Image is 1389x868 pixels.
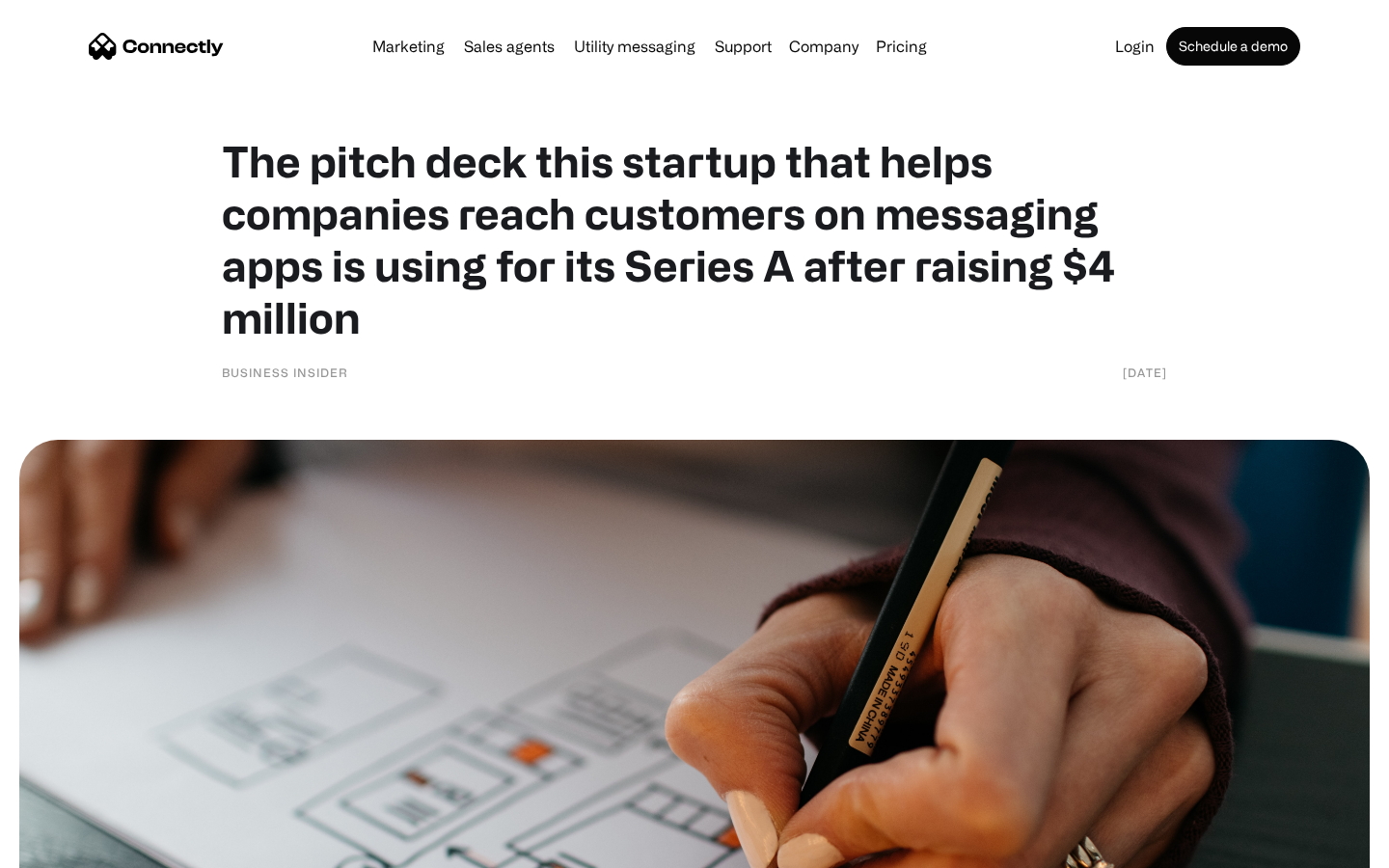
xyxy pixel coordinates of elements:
[19,834,116,861] aside: Language selected: English
[39,834,116,861] ul: Language list
[707,39,779,54] a: Support
[456,39,562,54] a: Sales agents
[868,39,935,54] a: Pricing
[1107,39,1162,54] a: Login
[1166,27,1300,66] a: Schedule a demo
[222,363,348,382] div: Business Insider
[789,33,858,60] div: Company
[365,39,452,54] a: Marketing
[566,39,703,54] a: Utility messaging
[1123,363,1167,382] div: [DATE]
[222,135,1167,343] h1: The pitch deck this startup that helps companies reach customers on messaging apps is using for i...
